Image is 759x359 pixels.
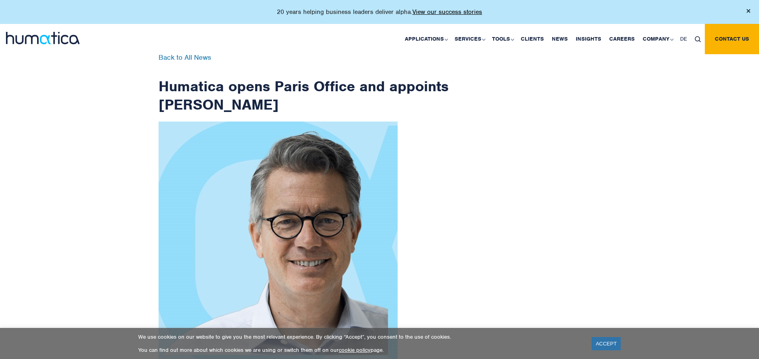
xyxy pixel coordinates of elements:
span: DE [680,35,687,42]
p: 20 years helping business leaders deliver alpha. [277,8,482,16]
a: News [548,24,572,54]
a: Applications [401,24,451,54]
a: Contact us [705,24,759,54]
a: Back to All News [159,53,211,62]
img: search_icon [695,36,701,42]
a: Company [639,24,676,54]
p: You can find out more about which cookies we are using or switch them off on our page. [138,347,582,353]
a: ACCEPT [592,337,621,350]
a: Services [451,24,488,54]
h1: Humatica opens Paris Office and appoints [PERSON_NAME] [159,54,449,114]
a: View our success stories [412,8,482,16]
a: Careers [605,24,639,54]
a: DE [676,24,691,54]
a: Tools [488,24,517,54]
img: logo [6,32,80,44]
a: cookie policy [339,347,371,353]
a: Clients [517,24,548,54]
a: Insights [572,24,605,54]
p: We use cookies on our website to give you the most relevant experience. By clicking “Accept”, you... [138,333,582,340]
